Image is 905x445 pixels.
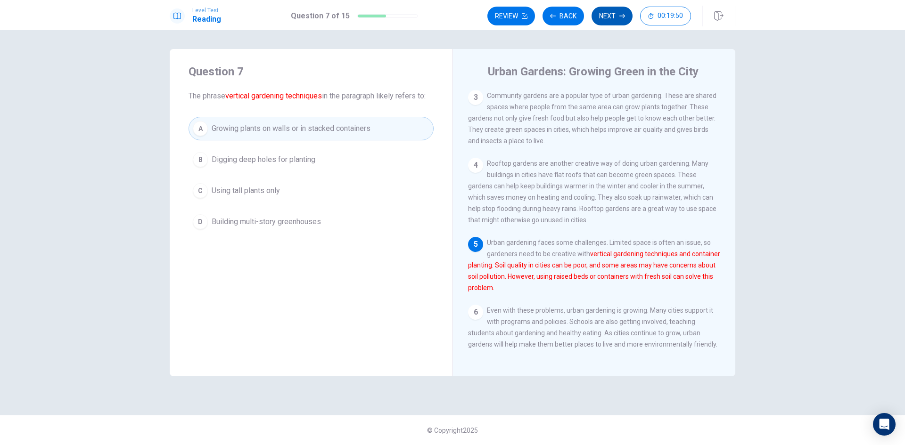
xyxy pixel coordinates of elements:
[291,10,350,22] h1: Question 7 of 15
[468,237,483,252] div: 5
[468,239,720,291] span: Urban gardening faces some challenges. Limited space is often an issue, so gardeners need to be c...
[468,92,716,145] span: Community gardens are a popular type of urban gardening. These are shared spaces where people fro...
[468,250,720,291] font: vertical gardening techniques and container planting. Soil quality in cities can be poor, and som...
[640,7,691,25] button: 00:19:50
[468,90,483,105] div: 3
[189,117,434,140] button: AGrowing plants on walls or in stacked containers
[543,7,584,25] button: Back
[212,154,315,165] span: Digging deep holes for planting
[189,179,434,202] button: CUsing tall plants only
[658,12,683,20] span: 00:19:50
[468,158,483,173] div: 4
[192,7,221,14] span: Level Test
[192,14,221,25] h1: Reading
[193,152,208,167] div: B
[592,7,633,25] button: Next
[468,160,716,224] span: Rooftop gardens are another creative way of doing urban gardening. Many buildings in cities have ...
[212,216,321,227] span: Building multi-story greenhouses
[212,123,370,134] span: Growing plants on walls or in stacked containers
[427,427,478,434] span: © Copyright 2025
[468,305,483,320] div: 6
[225,91,322,100] font: vertical gardening techniques
[193,121,208,136] div: A
[189,210,434,234] button: DBuilding multi-story greenhouses
[189,90,434,102] span: The phrase in the paragraph likely refers to:
[487,7,535,25] button: Review
[189,64,434,79] h4: Question 7
[193,214,208,229] div: D
[193,183,208,198] div: C
[189,148,434,171] button: BDigging deep holes for planting
[468,307,717,348] span: Even with these problems, urban gardening is growing. Many cities support it with programs and po...
[873,413,896,436] div: Open Intercom Messenger
[488,64,699,79] h4: Urban Gardens: Growing Green in the City
[212,185,280,196] span: Using tall plants only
